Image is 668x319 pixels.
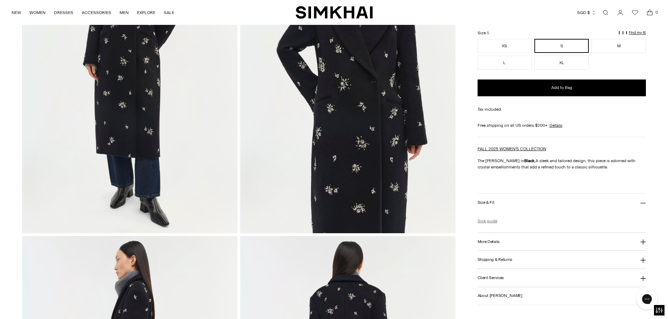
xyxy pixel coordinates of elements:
h3: Client Services [478,276,504,280]
a: ACCESSORIES [82,5,111,20]
button: M [592,39,646,53]
iframe: Gorgias live chat messenger [633,286,661,312]
a: SALE [164,5,174,20]
a: SIMKHAI [296,6,373,19]
button: Client Services [478,269,646,287]
label: Size: [478,30,489,36]
h3: More Details [478,239,500,244]
div: Tax included. [478,106,646,112]
a: Go to the account page [613,6,627,20]
button: Size & Fit [478,194,646,211]
p: The [PERSON_NAME] in A sleek and tailored design, this piece is adorned with crystal embellishmen... [478,158,646,170]
h3: Shipping & Returns [478,257,513,262]
button: More Details [478,233,646,251]
button: XS [478,39,532,53]
h3: Size & Fit [478,200,494,205]
a: Open search modal [599,6,613,20]
div: Free shipping on all US orders $200+ [478,122,646,129]
a: Wishlist [628,6,642,20]
a: DRESSES [54,5,73,20]
a: Details [549,122,562,129]
button: Add to Bag [478,79,646,96]
button: S [534,39,589,53]
a: NEW [12,5,21,20]
span: S [487,31,489,35]
a: EXPLORE [137,5,155,20]
a: WOMEN [29,5,46,20]
a: Open cart modal [643,6,657,20]
a: FALL 2025 WOMEN'S COLLECTION [478,146,546,151]
button: L [478,56,532,70]
a: MEN [120,5,129,20]
h3: About [PERSON_NAME] [478,293,522,298]
button: Shipping & Returns [478,251,646,269]
button: XL [534,56,589,70]
button: About [PERSON_NAME] [478,287,646,305]
strong: Black. [524,158,535,163]
button: SGD $ [577,5,596,20]
span: Add to Bag [551,85,572,91]
span: 0 [653,9,660,15]
a: Size guide [478,218,497,224]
